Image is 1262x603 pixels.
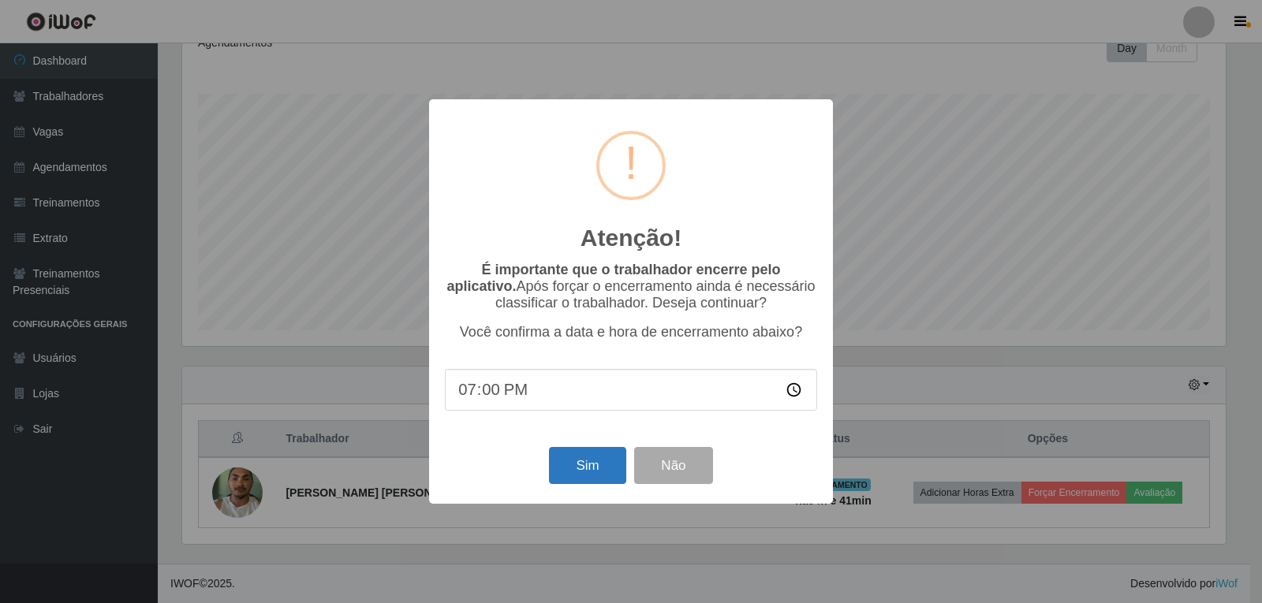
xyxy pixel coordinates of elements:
[445,324,817,341] p: Você confirma a data e hora de encerramento abaixo?
[549,447,625,484] button: Sim
[581,224,681,252] h2: Atenção!
[445,262,817,311] p: Após forçar o encerramento ainda é necessário classificar o trabalhador. Deseja continuar?
[634,447,712,484] button: Não
[446,262,780,294] b: É importante que o trabalhador encerre pelo aplicativo.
